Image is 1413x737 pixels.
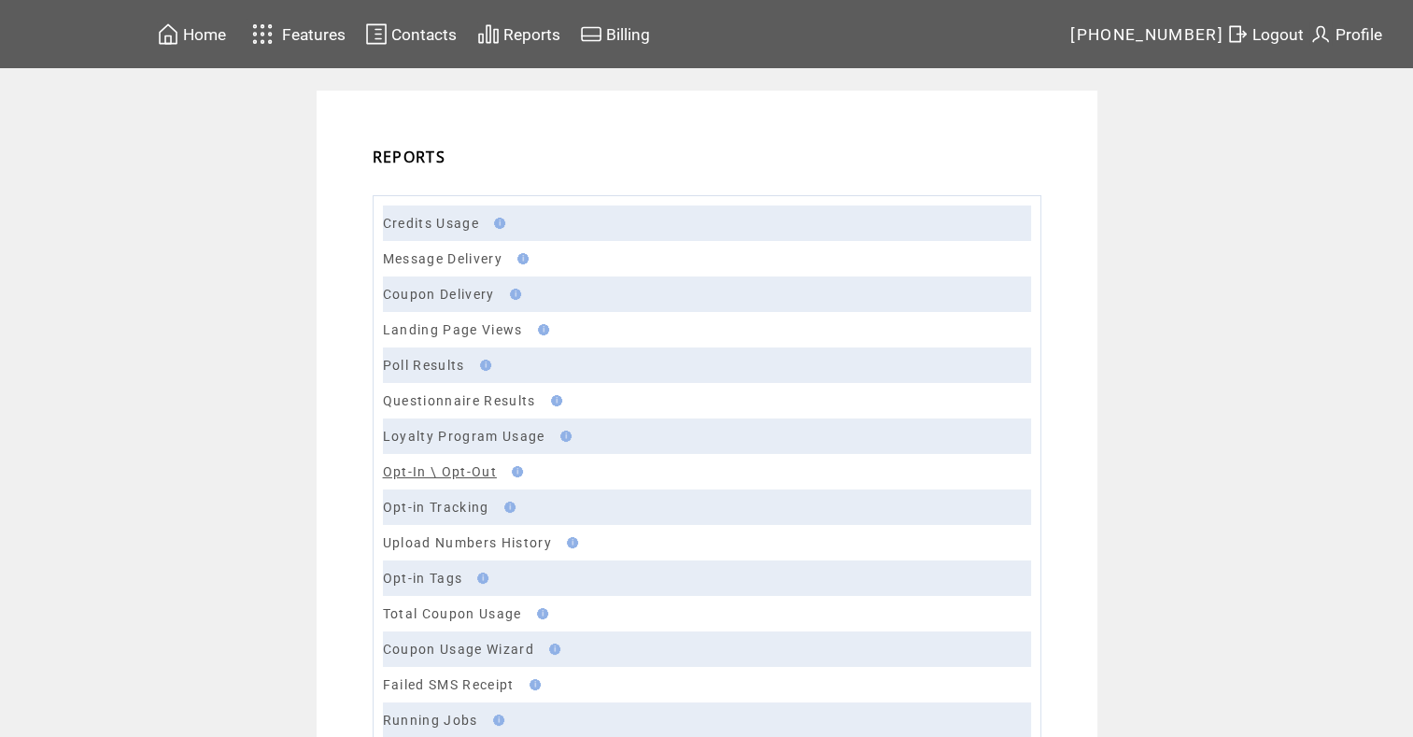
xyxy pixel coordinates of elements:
[383,500,489,515] a: Opt-in Tracking
[544,644,560,655] img: help.gif
[504,289,521,300] img: help.gif
[532,324,549,335] img: help.gif
[154,20,229,49] a: Home
[506,466,523,477] img: help.gif
[512,253,529,264] img: help.gif
[383,216,479,231] a: Credits Usage
[1335,25,1382,44] span: Profile
[383,713,478,728] a: Running Jobs
[383,251,502,266] a: Message Delivery
[474,360,491,371] img: help.gif
[373,147,445,167] span: REPORTS
[383,571,463,586] a: Opt-in Tags
[1223,20,1307,49] a: Logout
[247,19,279,50] img: features.svg
[472,573,488,584] img: help.gif
[1070,25,1223,44] span: [PHONE_NUMBER]
[383,535,552,550] a: Upload Numbers History
[606,25,650,44] span: Billing
[477,22,500,46] img: chart.svg
[282,25,346,44] span: Features
[487,715,504,726] img: help.gif
[488,218,505,229] img: help.gif
[383,322,523,337] a: Landing Page Views
[1309,22,1332,46] img: profile.svg
[531,608,548,619] img: help.gif
[1307,20,1385,49] a: Profile
[383,464,497,479] a: Opt-In \ Opt-Out
[499,502,516,513] img: help.gif
[362,20,459,49] a: Contacts
[1252,25,1304,44] span: Logout
[183,25,226,44] span: Home
[383,642,534,657] a: Coupon Usage Wizard
[383,393,536,408] a: Questionnaire Results
[383,358,465,373] a: Poll Results
[577,20,653,49] a: Billing
[474,20,563,49] a: Reports
[503,25,560,44] span: Reports
[561,537,578,548] img: help.gif
[545,395,562,406] img: help.gif
[383,429,545,444] a: Loyalty Program Usage
[391,25,457,44] span: Contacts
[383,677,515,692] a: Failed SMS Receipt
[1226,22,1249,46] img: exit.svg
[524,679,541,690] img: help.gif
[365,22,388,46] img: contacts.svg
[157,22,179,46] img: home.svg
[383,287,495,302] a: Coupon Delivery
[383,606,522,621] a: Total Coupon Usage
[580,22,602,46] img: creidtcard.svg
[555,431,572,442] img: help.gif
[244,16,349,52] a: Features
